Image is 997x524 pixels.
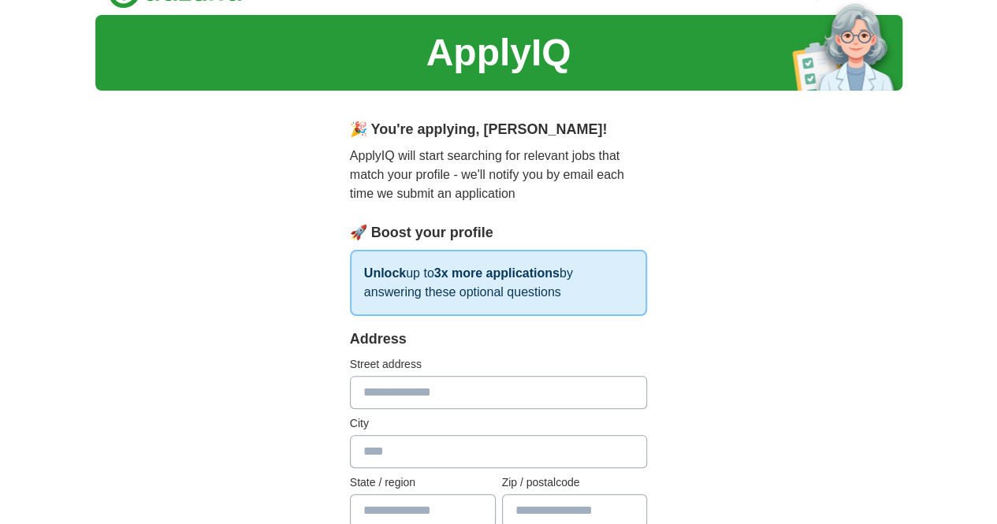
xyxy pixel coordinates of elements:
strong: Unlock [364,266,406,280]
div: 🎉 You're applying , [PERSON_NAME] ! [350,119,648,140]
div: Address [350,329,648,350]
p: up to by answering these optional questions [350,250,648,316]
label: Zip / postalcode [502,474,648,491]
div: 🚀 Boost your profile [350,222,648,243]
label: City [350,415,648,432]
label: Street address [350,356,648,373]
strong: 3x more applications [434,266,560,280]
p: ApplyIQ will start searching for relevant jobs that match your profile - we'll notify you by emai... [350,147,648,203]
h1: ApplyIQ [426,24,571,81]
label: State / region [350,474,496,491]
